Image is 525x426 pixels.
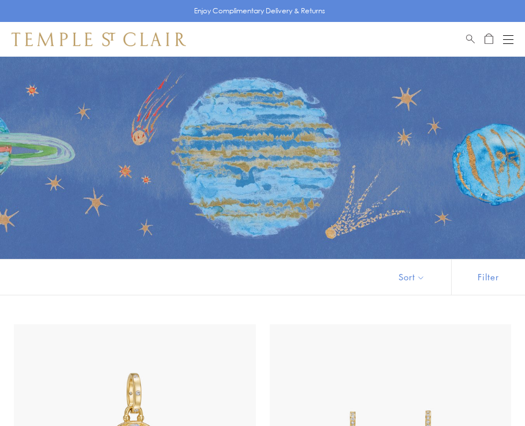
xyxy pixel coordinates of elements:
button: Show filters [451,260,525,295]
img: Temple St. Clair [12,32,186,46]
p: Enjoy Complimentary Delivery & Returns [194,5,325,17]
a: Open Shopping Bag [485,32,493,46]
button: Open navigation [503,32,513,46]
a: Search [466,32,475,46]
button: Show sort by [373,260,451,295]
